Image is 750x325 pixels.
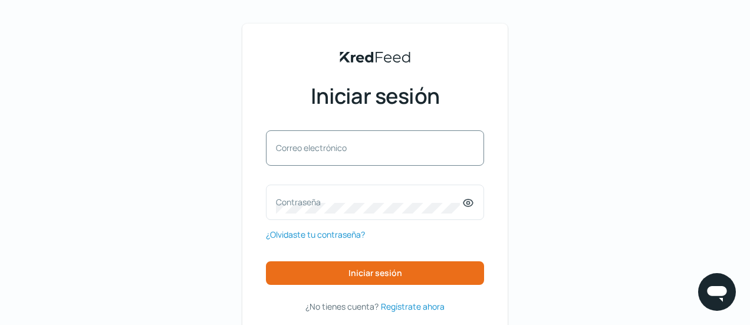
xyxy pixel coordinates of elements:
[276,196,321,208] font: Contraseña
[305,301,379,312] font: ¿No tienes cuenta?
[311,81,440,110] font: Iniciar sesión
[266,261,484,285] button: Iniciar sesión
[348,267,402,278] font: Iniciar sesión
[266,229,365,240] font: ¿Olvidaste tu contraseña?
[276,142,347,153] font: Correo electrónico
[381,301,445,312] font: Regístrate ahora
[266,227,365,242] a: ¿Olvidaste tu contraseña?
[381,299,445,314] a: Regístrate ahora
[705,280,729,304] img: icono de chat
